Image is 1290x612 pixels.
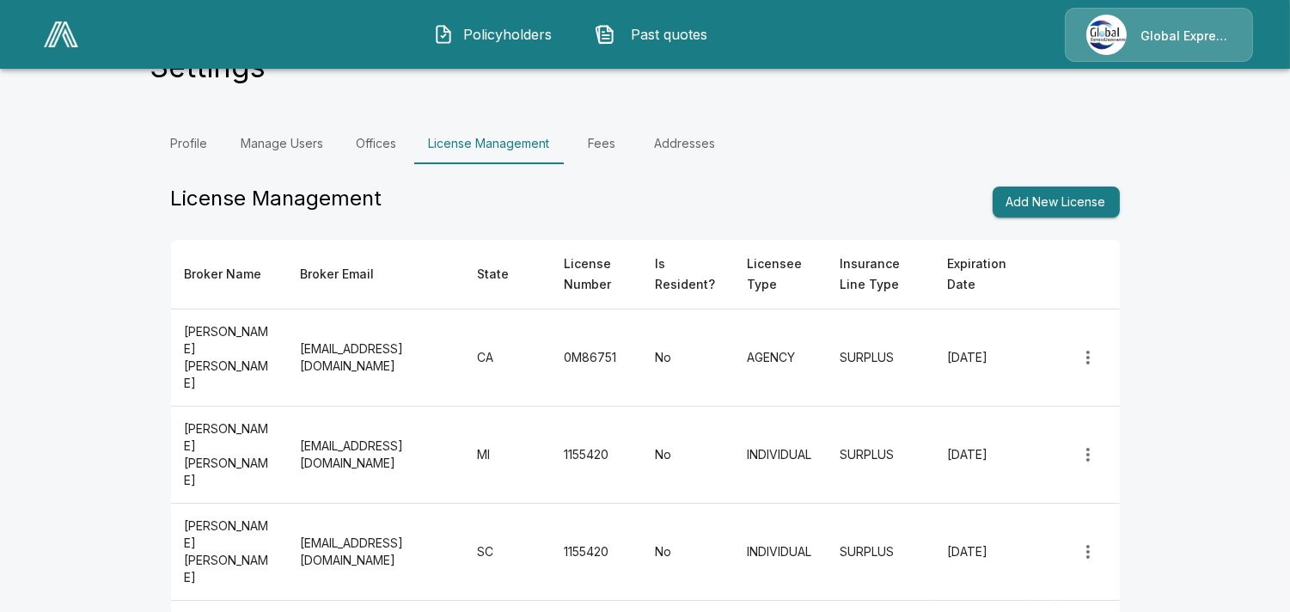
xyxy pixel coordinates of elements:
[550,504,641,601] td: 1155420
[933,240,1030,309] th: Expiration Date
[1071,535,1105,569] button: more
[44,21,78,47] img: AA Logo
[641,240,733,309] th: Is Resident?
[463,309,551,407] td: CA
[463,407,551,504] td: MI
[286,309,463,407] td: [EMAIL_ADDRESS][DOMAIN_NAME]
[286,504,463,601] td: [EMAIL_ADDRESS][DOMAIN_NAME]
[461,24,555,45] span: Policyholders
[993,187,1120,218] button: Add New License
[286,407,463,504] td: [EMAIL_ADDRESS][DOMAIN_NAME]
[150,123,228,164] a: Profile
[171,240,286,309] th: Broker Name
[933,407,1030,504] td: [DATE]
[826,407,933,504] td: SURPLUS
[564,123,641,164] a: Fees
[641,309,733,407] td: No
[171,407,286,504] td: [PERSON_NAME] [PERSON_NAME]
[641,504,733,601] td: No
[415,123,564,164] a: License Management
[595,24,615,45] img: Past quotes Icon
[338,123,415,164] a: Offices
[420,12,568,57] button: Policyholders IconPolicyholders
[463,504,551,601] td: SC
[641,123,730,164] a: Addresses
[150,123,1140,164] div: Settings Tabs
[550,407,641,504] td: 1155420
[733,309,826,407] td: AGENCY
[733,240,826,309] th: Licensee Type
[1071,340,1105,375] button: more
[433,24,454,45] img: Policyholders Icon
[733,407,826,504] td: INDIVIDUAL
[826,504,933,601] td: SURPLUS
[933,504,1030,601] td: [DATE]
[1065,8,1253,62] a: Agency IconGlobal Express Underwriters
[582,12,730,57] button: Past quotes IconPast quotes
[550,240,641,309] th: License Number
[826,309,933,407] td: SURPLUS
[933,309,1030,407] td: [DATE]
[733,504,826,601] td: INDIVIDUAL
[1071,438,1105,472] button: more
[286,240,463,309] th: Broker Email
[641,407,733,504] td: No
[1140,28,1232,45] p: Global Express Underwriters
[171,504,286,601] td: [PERSON_NAME] [PERSON_NAME]
[826,240,933,309] th: Insurance Line Type
[171,309,286,407] td: [PERSON_NAME] [PERSON_NAME]
[1086,15,1127,55] img: Agency Icon
[550,309,641,407] td: 0M86751
[463,240,551,309] th: State
[622,24,717,45] span: Past quotes
[171,185,382,212] h5: License Management
[228,123,338,164] a: Manage Users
